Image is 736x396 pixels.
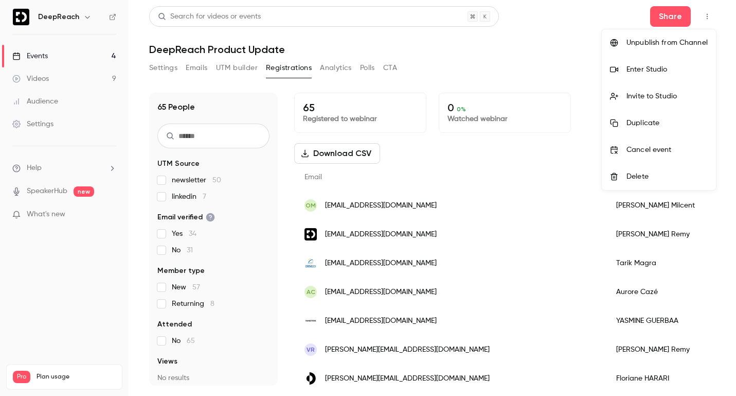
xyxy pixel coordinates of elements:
[626,64,708,75] div: Enter Studio
[626,91,708,101] div: Invite to Studio
[626,118,708,128] div: Duplicate
[626,171,708,182] div: Delete
[626,38,708,48] div: Unpublish from Channel
[626,145,708,155] div: Cancel event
